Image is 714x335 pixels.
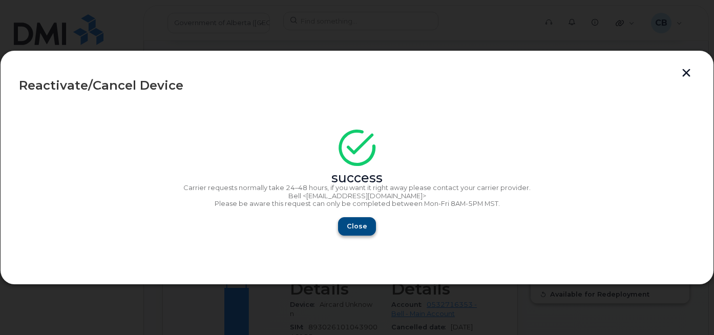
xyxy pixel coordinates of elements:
[19,174,695,182] div: success
[338,217,376,236] button: Close
[347,221,367,231] span: Close
[19,200,695,208] p: Please be aware this request can only be completed between Mon-Fri 8AM-5PM MST.
[19,192,695,200] p: Bell <[EMAIL_ADDRESS][DOMAIN_NAME]>
[19,79,695,92] div: Reactivate/Cancel Device
[19,184,695,192] p: Carrier requests normally take 24–48 hours, if you want it right away please contact your carrier...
